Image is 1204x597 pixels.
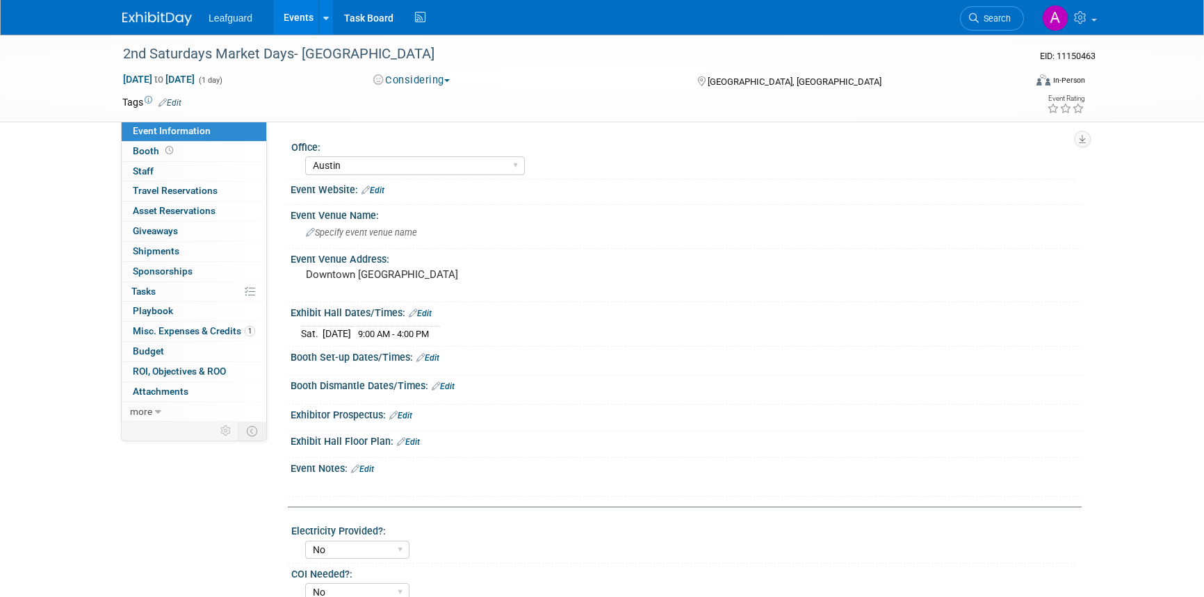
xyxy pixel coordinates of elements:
[122,262,266,281] a: Sponsorships
[416,353,439,363] a: Edit
[291,179,1082,197] div: Event Website:
[122,202,266,221] a: Asset Reservations
[979,13,1011,24] span: Search
[122,181,266,201] a: Travel Reservations
[1036,74,1050,85] img: Format-Inperson.png
[245,326,255,336] span: 1
[122,242,266,261] a: Shipments
[291,347,1082,365] div: Booth Set-up Dates/Times:
[358,329,429,339] span: 9:00 AM - 4:00 PM
[351,464,374,474] a: Edit
[122,142,266,161] a: Booth
[1042,5,1068,31] img: Arlene Duncan
[306,227,417,238] span: Specify event venue name
[133,145,176,156] span: Booth
[133,305,173,316] span: Playbook
[1040,51,1096,61] span: Event ID: 11150463
[323,326,351,341] td: [DATE]
[306,268,605,281] pre: Downtown [GEOGRAPHIC_DATA]
[163,145,176,156] span: Booth not reserved yet
[133,245,179,256] span: Shipments
[432,382,455,391] a: Edit
[130,406,152,417] span: more
[133,185,218,196] span: Travel Reservations
[291,249,1082,266] div: Event Venue Address:
[368,73,455,88] button: Considering
[133,345,164,357] span: Budget
[122,12,192,26] img: ExhibitDay
[133,325,255,336] span: Misc. Expenses & Credits
[197,76,222,85] span: (1 day)
[409,309,432,318] a: Edit
[122,382,266,402] a: Attachments
[133,205,215,216] span: Asset Reservations
[133,265,193,277] span: Sponsorships
[291,431,1082,449] div: Exhibit Hall Floor Plan:
[960,6,1024,31] a: Search
[122,222,266,241] a: Giveaways
[122,342,266,361] a: Budget
[122,362,266,382] a: ROI, Objectives & ROO
[122,302,266,321] a: Playbook
[122,402,266,422] a: more
[152,74,165,85] span: to
[708,76,881,87] span: [GEOGRAPHIC_DATA], [GEOGRAPHIC_DATA]
[214,422,238,440] td: Personalize Event Tab Strip
[291,564,1075,581] div: COI Needed?:
[209,13,252,24] span: Leafguard
[122,73,195,85] span: [DATE] [DATE]
[158,98,181,108] a: Edit
[122,282,266,302] a: Tasks
[301,326,323,341] td: Sat.
[389,411,412,420] a: Edit
[133,366,226,377] span: ROI, Objectives & ROO
[291,302,1082,320] div: Exhibit Hall Dates/Times:
[133,165,154,177] span: Staff
[291,404,1082,423] div: Exhibitor Prospectus:
[291,375,1082,393] div: Booth Dismantle Dates/Times:
[291,205,1082,222] div: Event Venue Name:
[118,42,1003,67] div: 2nd Saturdays Market Days- [GEOGRAPHIC_DATA]
[1047,95,1084,102] div: Event Rating
[133,225,178,236] span: Giveaways
[291,521,1075,538] div: Electricity Provided?:
[122,122,266,141] a: Event Information
[131,286,156,297] span: Tasks
[133,125,211,136] span: Event Information
[942,72,1085,93] div: Event Format
[1052,75,1085,85] div: In-Person
[291,458,1082,476] div: Event Notes:
[133,386,188,397] span: Attachments
[361,186,384,195] a: Edit
[122,162,266,181] a: Staff
[122,95,181,109] td: Tags
[397,437,420,447] a: Edit
[238,422,267,440] td: Toggle Event Tabs
[291,137,1075,154] div: Office:
[122,322,266,341] a: Misc. Expenses & Credits1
